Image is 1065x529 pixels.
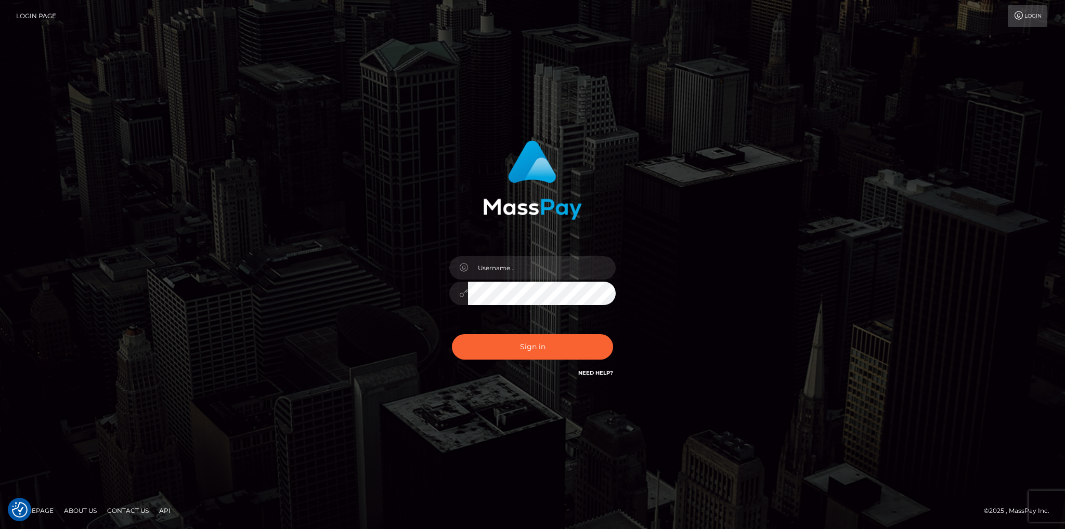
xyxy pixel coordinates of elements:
[12,502,28,518] img: Revisit consent button
[1008,5,1047,27] a: Login
[452,334,613,360] button: Sign in
[984,505,1057,517] div: © 2025 , MassPay Inc.
[468,256,616,280] input: Username...
[103,502,153,519] a: Contact Us
[578,369,613,376] a: Need Help?
[12,502,28,518] button: Consent Preferences
[483,140,582,220] img: MassPay Login
[60,502,101,519] a: About Us
[11,502,58,519] a: Homepage
[155,502,175,519] a: API
[16,5,56,27] a: Login Page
